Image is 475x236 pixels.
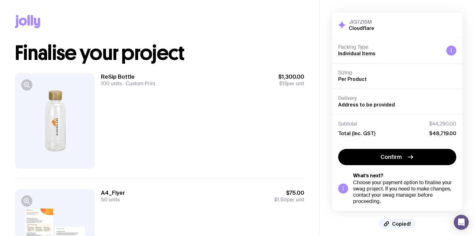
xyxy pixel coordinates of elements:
[122,80,155,87] span: Custom Print
[338,149,456,165] button: Confirm
[101,196,120,203] span: 50 units
[338,44,441,50] h4: Packing Type
[274,189,304,197] span: $75.00
[338,51,376,56] span: Individual Items
[429,130,456,136] span: $48,719.00
[381,153,402,161] span: Confirm
[338,76,367,82] span: Per Product
[278,81,304,87] span: per unit
[338,130,375,136] span: Total (inc. GST)
[349,25,374,31] h2: Cloudflare
[101,73,155,81] h3: ReSip Bottle
[274,196,287,203] span: $1.50
[338,70,456,76] h4: Sizing
[279,80,287,87] span: $13
[278,73,304,81] span: $1,300.00
[338,121,357,127] span: Subtotal
[353,179,456,204] div: Choose your payment option to finalise your swag project. If you need to make changes, contact yo...
[429,121,456,127] span: $44,290.00
[353,173,456,179] h5: What’s next?
[15,43,304,63] h1: Finalise your project
[101,189,125,197] h3: A4_Flyer
[349,19,374,25] h3: JIG7ZI5M
[274,197,304,203] span: per unit
[338,95,456,101] h4: Delivery
[454,215,469,230] div: Open Intercom Messenger
[101,80,122,87] span: 100 units
[338,102,395,107] span: Address to be provided
[392,221,411,227] span: Copied!
[379,218,416,229] button: Copied!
